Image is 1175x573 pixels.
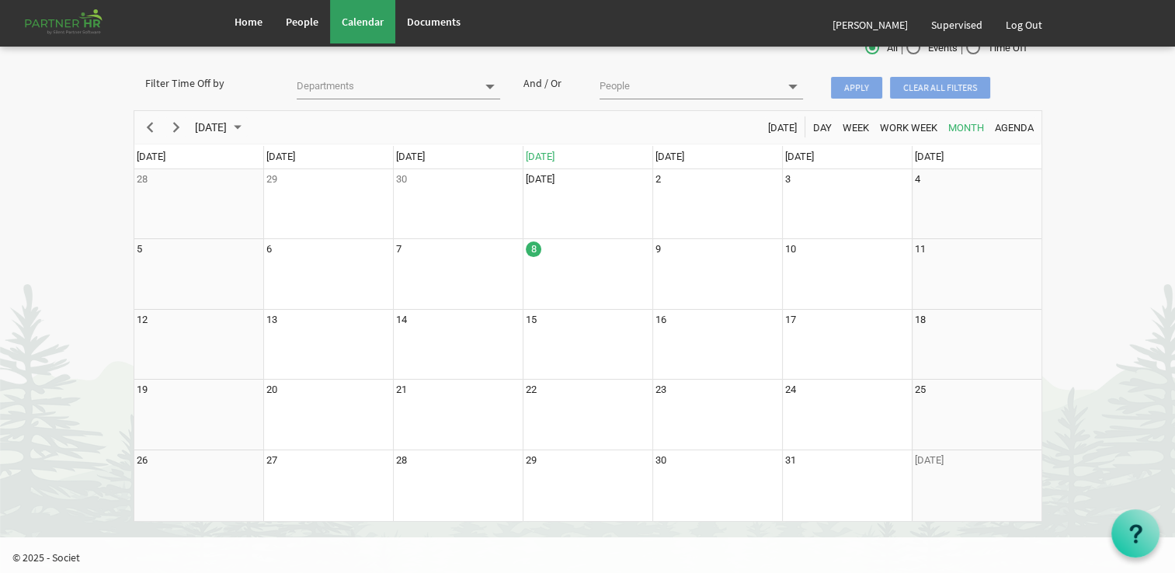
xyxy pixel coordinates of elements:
span: Month [947,118,986,137]
div: Wednesday, October 8, 2025 [526,241,541,257]
span: [DATE] [785,151,814,162]
button: Work Week [877,117,940,137]
span: Apply [831,77,882,99]
div: Thursday, October 16, 2025 [655,312,666,328]
span: Clear all filters [890,77,990,99]
div: Thursday, October 2, 2025 [655,172,661,187]
div: Tuesday, October 7, 2025 [396,241,402,257]
div: Wednesday, October 29, 2025 [526,453,537,468]
div: previous period [137,111,163,144]
button: Month [945,117,986,137]
button: Agenda [992,117,1036,137]
span: [DATE] [266,151,295,162]
span: [DATE] [915,151,944,162]
div: | | [739,37,1042,60]
button: October 2025 [192,117,248,137]
a: [PERSON_NAME] [821,3,919,47]
div: Sunday, October 19, 2025 [137,382,148,398]
div: Sunday, October 12, 2025 [137,312,148,328]
div: Sunday, September 28, 2025 [137,172,148,187]
span: Work Week [878,118,939,137]
div: Saturday, October 11, 2025 [915,241,926,257]
span: [DATE] [655,151,684,162]
span: [DATE] [137,151,165,162]
div: Monday, October 20, 2025 [266,382,277,398]
schedule: of October 2025 [134,110,1042,522]
span: Events [906,41,958,55]
div: Tuesday, October 21, 2025 [396,382,407,398]
span: [DATE] [396,151,425,162]
div: Friday, October 17, 2025 [785,312,796,328]
div: October 2025 [189,111,251,144]
span: [DATE] [767,118,798,137]
div: Saturday, November 1, 2025 [915,453,944,468]
div: Saturday, October 4, 2025 [915,172,920,187]
div: Filter Time Off by [134,75,285,91]
input: Departments [297,75,476,97]
div: Tuesday, October 28, 2025 [396,453,407,468]
div: Monday, October 27, 2025 [266,453,277,468]
span: [DATE] [193,118,228,137]
span: All [865,41,898,55]
button: Previous [139,117,160,137]
div: next period [163,111,189,144]
div: Friday, October 3, 2025 [785,172,791,187]
div: And / Or [512,75,588,91]
p: © 2025 - Societ [12,550,1175,565]
button: Day [810,117,834,137]
span: Supervised [931,18,982,32]
span: Documents [407,15,461,29]
div: Monday, October 6, 2025 [266,241,272,257]
span: People [286,15,318,29]
div: Monday, October 13, 2025 [266,312,277,328]
div: Wednesday, October 15, 2025 [526,312,537,328]
span: Agenda [993,118,1035,137]
div: Tuesday, October 14, 2025 [396,312,407,328]
div: Thursday, October 9, 2025 [655,241,661,257]
div: Thursday, October 30, 2025 [655,453,666,468]
div: Tuesday, September 30, 2025 [396,172,407,187]
div: Wednesday, October 1, 2025 [526,172,554,187]
div: Saturday, October 18, 2025 [915,312,926,328]
a: Log Out [994,3,1054,47]
span: Time Off [966,41,1027,55]
span: Week [841,118,871,137]
span: Day [812,118,833,137]
div: Saturday, October 25, 2025 [915,382,926,398]
button: Next [165,117,186,137]
div: Friday, October 24, 2025 [785,382,796,398]
div: Wednesday, October 22, 2025 [526,382,537,398]
div: Sunday, October 5, 2025 [137,241,142,257]
div: Friday, October 31, 2025 [785,453,796,468]
div: Friday, October 10, 2025 [785,241,796,257]
div: Sunday, October 26, 2025 [137,453,148,468]
span: [DATE] [526,151,554,162]
div: Thursday, October 23, 2025 [655,382,666,398]
a: Supervised [919,3,994,47]
button: Today [765,117,799,137]
div: Monday, September 29, 2025 [266,172,277,187]
span: Home [235,15,262,29]
button: Week [840,117,871,137]
input: People [600,75,779,97]
span: Calendar [342,15,384,29]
